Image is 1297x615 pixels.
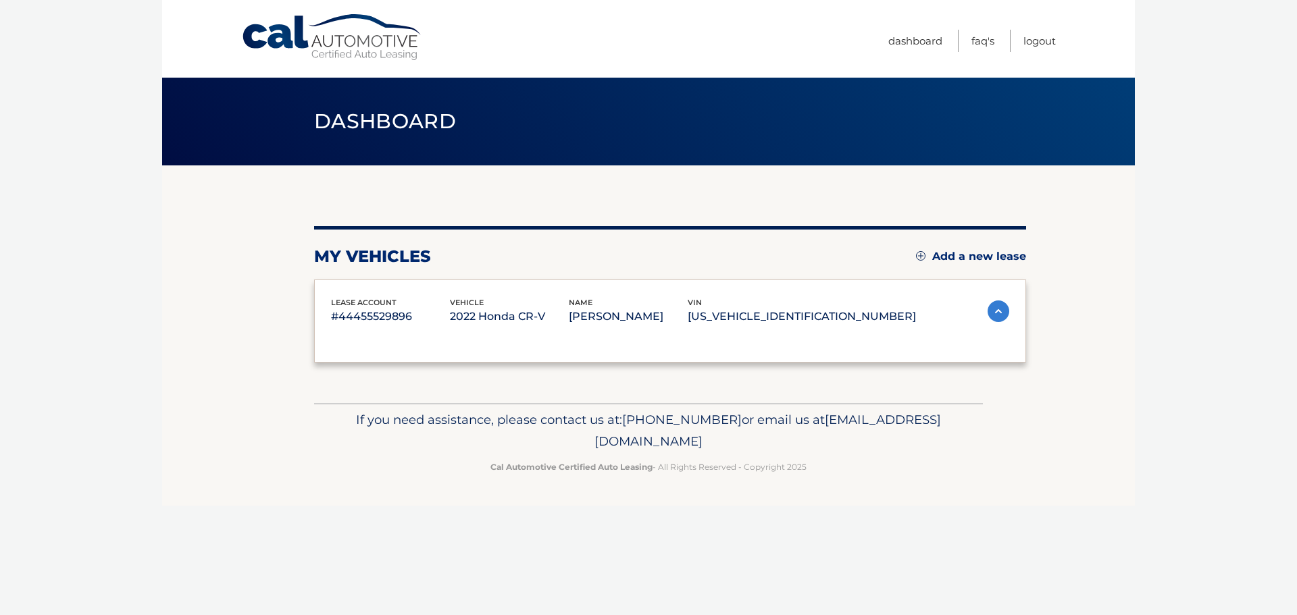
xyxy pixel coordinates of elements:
[1023,30,1056,52] a: Logout
[450,307,569,326] p: 2022 Honda CR-V
[622,412,742,427] span: [PHONE_NUMBER]
[323,409,974,452] p: If you need assistance, please contact us at: or email us at
[971,30,994,52] a: FAQ's
[490,462,653,472] strong: Cal Automotive Certified Auto Leasing
[478,346,561,355] span: Monthly sales Tax
[688,298,702,307] span: vin
[594,412,941,449] span: [EMAIL_ADDRESS][DOMAIN_NAME]
[450,298,484,307] span: vehicle
[241,14,424,61] a: Cal Automotive
[988,300,1009,322] img: accordion-active.svg
[569,298,592,307] span: name
[331,307,450,326] p: #44455529896
[569,307,688,326] p: [PERSON_NAME]
[888,30,942,52] a: Dashboard
[323,460,974,474] p: - All Rights Reserved - Copyright 2025
[624,346,730,355] span: Total Monthly Payment
[688,307,916,326] p: [US_VEHICLE_IDENTIFICATION_NUMBER]
[331,346,410,355] span: Monthly Payment
[916,251,925,261] img: add.svg
[314,109,456,134] span: Dashboard
[314,246,431,267] h2: my vehicles
[916,250,1026,263] a: Add a new lease
[331,298,397,307] span: lease account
